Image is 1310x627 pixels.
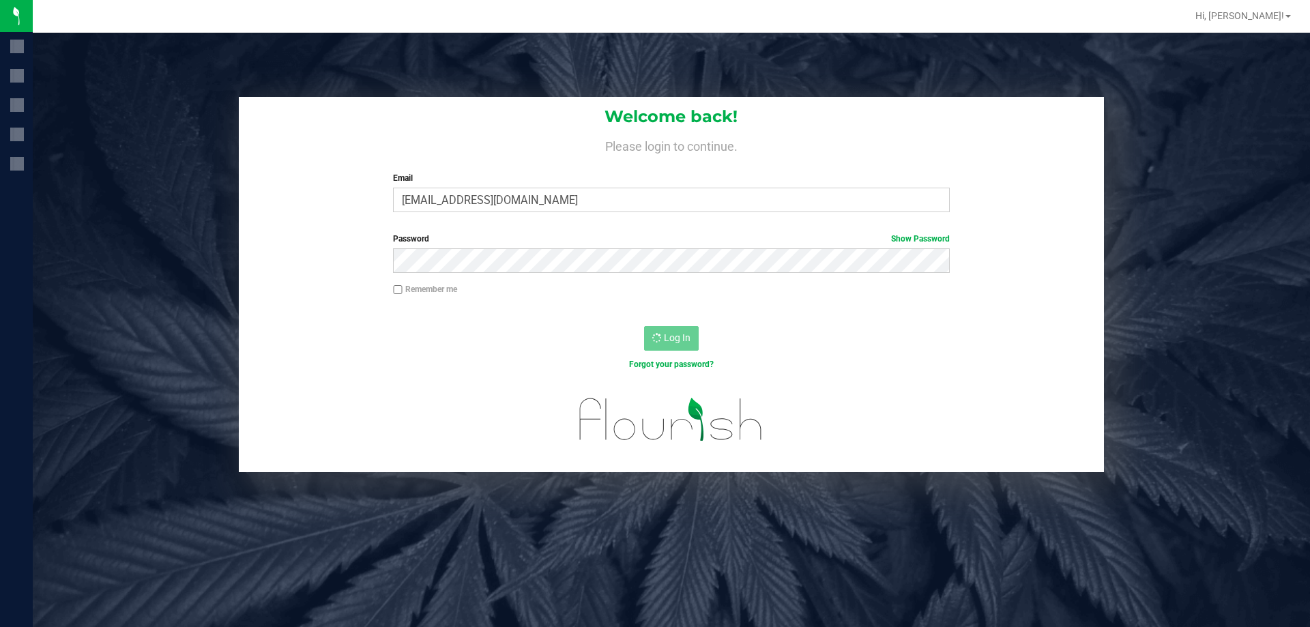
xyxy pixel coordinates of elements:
[629,360,714,369] a: Forgot your password?
[891,234,950,244] a: Show Password
[239,136,1104,153] h4: Please login to continue.
[563,385,779,454] img: flourish_logo.svg
[393,234,429,244] span: Password
[393,283,457,295] label: Remember me
[239,108,1104,126] h1: Welcome back!
[1195,10,1284,21] span: Hi, [PERSON_NAME]!
[393,172,949,184] label: Email
[393,285,403,295] input: Remember me
[644,326,699,351] button: Log In
[664,332,690,343] span: Log In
